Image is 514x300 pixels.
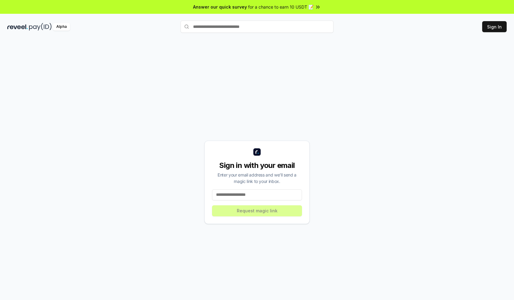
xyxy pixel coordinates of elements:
[29,23,52,31] img: pay_id
[53,23,70,31] div: Alpha
[212,161,302,170] div: Sign in with your email
[482,21,507,32] button: Sign In
[253,148,261,156] img: logo_small
[7,23,28,31] img: reveel_dark
[248,4,314,10] span: for a chance to earn 10 USDT 📝
[212,172,302,184] div: Enter your email address and we’ll send a magic link to your inbox.
[193,4,247,10] span: Answer our quick survey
